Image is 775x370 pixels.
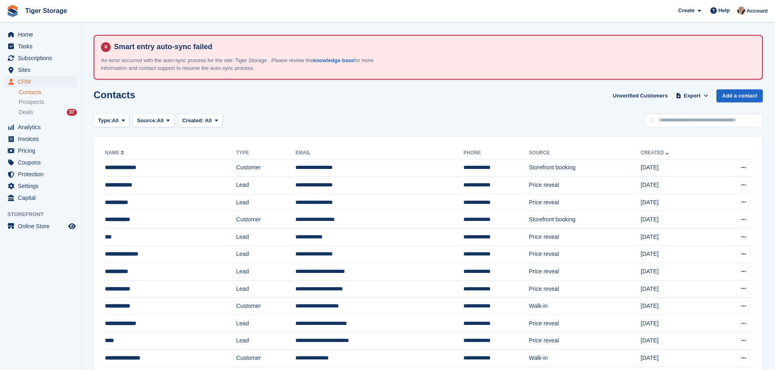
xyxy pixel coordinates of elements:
button: Created: All [178,114,223,127]
span: Type: [98,117,112,125]
span: Online Store [18,221,67,232]
td: Lead [236,280,296,298]
img: Becky Martin [737,6,745,15]
td: Storefront booking [529,211,641,229]
span: Protection [18,169,67,180]
a: Preview store [67,221,77,231]
button: Type: All [94,114,129,127]
td: Price reveal [529,332,641,350]
td: Lead [236,229,296,246]
td: [DATE] [641,194,712,211]
img: stora-icon-8386f47178a22dfd0bd8f6a31ec36ba5ce8667c1dd55bd0f319d3a0aa187defe.svg [7,5,19,17]
a: menu [4,221,77,232]
button: Export [674,89,710,103]
td: Price reveal [529,280,641,298]
span: Source: [137,117,157,125]
span: Create [678,6,694,15]
span: All [112,117,119,125]
td: Customer [236,211,296,229]
span: Pricing [18,145,67,156]
a: Prospects [19,98,77,106]
a: menu [4,121,77,133]
span: Prospects [19,98,44,106]
td: [DATE] [641,350,712,367]
span: Invoices [18,133,67,145]
td: Price reveal [529,315,641,333]
a: menu [4,133,77,145]
a: menu [4,180,77,192]
span: Deals [19,108,33,116]
td: Lead [236,246,296,263]
a: menu [4,29,77,40]
th: Source [529,147,641,160]
td: Lead [236,194,296,211]
span: Tasks [18,41,67,52]
a: menu [4,41,77,52]
td: Price reveal [529,177,641,194]
span: Export [684,92,701,100]
td: Price reveal [529,246,641,263]
a: menu [4,52,77,64]
td: Storefront booking [529,159,641,177]
a: Deals 37 [19,108,77,117]
td: Customer [236,298,296,315]
span: Home [18,29,67,40]
a: menu [4,145,77,156]
td: [DATE] [641,332,712,350]
td: Price reveal [529,229,641,246]
th: Type [236,147,296,160]
a: Add a contact [716,89,763,103]
h1: Contacts [94,89,135,100]
th: Phone [463,147,529,160]
a: Name [105,150,126,156]
a: menu [4,64,77,76]
span: All [205,117,212,123]
td: Customer [236,159,296,177]
td: Lead [236,332,296,350]
a: menu [4,192,77,203]
h4: Smart entry auto-sync failed [111,42,755,52]
td: [DATE] [641,177,712,194]
td: Lead [236,315,296,333]
td: [DATE] [641,229,712,246]
td: Price reveal [529,263,641,281]
span: Subscriptions [18,52,67,64]
td: [DATE] [641,298,712,315]
span: Account [747,7,768,15]
td: Customer [236,350,296,367]
span: Storefront [7,210,81,219]
td: [DATE] [641,211,712,229]
td: [DATE] [641,315,712,333]
span: Coupons [18,157,67,168]
td: [DATE] [641,263,712,281]
a: Created [641,150,670,156]
div: 37 [67,109,77,116]
a: Unverified Customers [609,89,671,103]
td: [DATE] [641,280,712,298]
td: Walk-in [529,350,641,367]
a: Contacts [19,89,77,96]
td: Lead [236,177,296,194]
span: Analytics [18,121,67,133]
td: Price reveal [529,194,641,211]
span: Settings [18,180,67,192]
button: Source: All [133,114,175,127]
a: menu [4,169,77,180]
p: An error occurred with the auto-sync process for the site: Tiger Storage . Please review the for ... [101,56,386,72]
a: menu [4,76,77,87]
td: Lead [236,263,296,281]
span: CRM [18,76,67,87]
th: Email [295,147,463,160]
a: Tiger Storage [22,4,70,17]
span: Sites [18,64,67,76]
td: Walk-in [529,298,641,315]
a: knowledge base [313,57,354,63]
span: Created: [182,117,204,123]
span: Help [718,6,730,15]
span: Capital [18,192,67,203]
td: [DATE] [641,246,712,263]
span: All [157,117,164,125]
td: [DATE] [641,159,712,177]
a: menu [4,157,77,168]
